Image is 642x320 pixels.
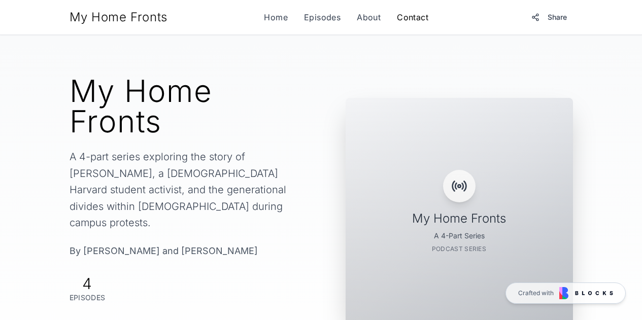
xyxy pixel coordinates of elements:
[397,11,428,23] a: Contact
[70,149,309,231] p: A 4-part series exploring the story of [PERSON_NAME], a [DEMOGRAPHIC_DATA] Harvard student activi...
[559,287,613,299] img: Blocks
[548,12,567,22] span: Share
[505,282,626,304] a: Crafted with
[518,289,554,297] span: Crafted with
[70,274,106,293] div: 4
[525,8,573,26] button: Share
[70,9,167,25] a: My Home Fronts
[304,11,341,23] a: Episodes
[357,11,381,23] a: About
[264,11,288,23] a: Home
[70,243,309,258] p: By [PERSON_NAME] and [PERSON_NAME]
[70,293,106,303] div: Episodes
[70,76,309,136] h1: My Home Fronts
